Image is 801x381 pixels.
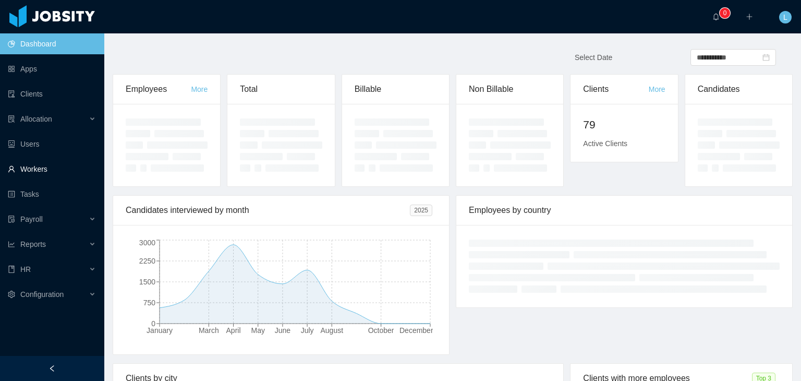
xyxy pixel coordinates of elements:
[143,299,156,307] tspan: 750
[583,75,648,104] div: Clients
[20,265,31,273] span: HR
[762,54,770,61] i: icon: calendar
[649,85,665,93] a: More
[8,58,96,79] a: icon: appstoreApps
[410,205,432,216] span: 2025
[139,278,155,286] tspan: 1500
[320,326,343,335] tspan: August
[20,240,46,248] span: Reports
[355,75,436,104] div: Billable
[8,184,96,205] a: icon: profileTasks
[8,84,96,104] a: icon: auditClients
[575,53,612,62] span: Select Date
[147,326,173,335] tspan: January
[469,196,780,225] div: Employees by country
[191,85,208,93] a: More
[126,196,410,225] div: Candidates interviewed by month
[8,266,15,273] i: icon: book
[698,75,780,104] div: Candidates
[583,139,627,148] span: Active Clients
[399,326,433,335] tspan: December
[126,75,191,104] div: Employees
[8,33,96,54] a: icon: pie-chartDashboard
[20,290,64,299] span: Configuration
[8,216,15,223] i: icon: file-protect
[720,8,730,18] sup: 0
[240,75,322,104] div: Total
[583,116,665,133] h2: 79
[301,326,314,335] tspan: July
[199,326,219,335] tspan: March
[226,326,241,335] tspan: April
[712,13,720,20] i: icon: bell
[368,326,394,335] tspan: October
[783,11,787,23] span: L
[20,215,43,223] span: Payroll
[8,134,96,154] a: icon: robotUsers
[469,75,551,104] div: Non Billable
[8,241,15,248] i: icon: line-chart
[8,115,15,123] i: icon: solution
[139,239,155,247] tspan: 3000
[139,257,155,265] tspan: 2250
[251,326,265,335] tspan: May
[151,319,155,328] tspan: 0
[8,291,15,298] i: icon: setting
[8,159,96,180] a: icon: userWorkers
[20,115,52,123] span: Allocation
[275,326,291,335] tspan: June
[746,13,753,20] i: icon: plus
